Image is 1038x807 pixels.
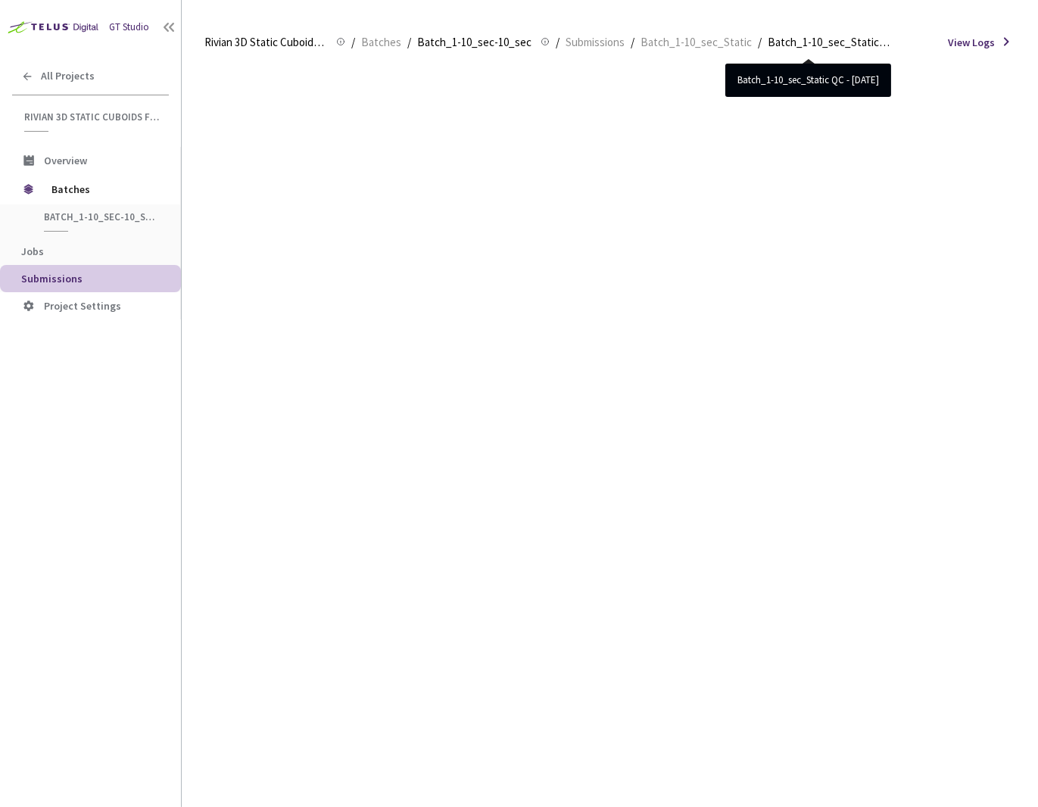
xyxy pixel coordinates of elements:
span: Overview [44,154,87,167]
div: GT Studio [109,20,149,35]
a: Batch_1-10_sec_Static [637,33,755,50]
span: Batch_1-10_sec_Static QC - [DATE] [768,33,890,51]
span: Batch_1-10_sec-10_sec [417,33,531,51]
li: / [351,33,355,51]
span: Batches [51,174,155,204]
span: View Logs [948,34,995,51]
span: Submissions [566,33,625,51]
span: Rivian 3D Static Cuboids fixed[2024-25] [24,111,160,123]
li: / [407,33,411,51]
span: Batch_1-10_sec-10_sec [44,210,156,223]
span: Batch_1-10_sec_Static [641,33,752,51]
li: / [631,33,634,51]
span: Submissions [21,272,83,285]
a: Batches [358,33,404,50]
span: All Projects [41,70,95,83]
a: Submissions [563,33,628,50]
span: Jobs [21,245,44,258]
span: Project Settings [44,299,121,313]
span: Rivian 3D Static Cuboids fixed[2024-25] [204,33,327,51]
li: / [556,33,560,51]
li: / [758,33,762,51]
span: Batches [361,33,401,51]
